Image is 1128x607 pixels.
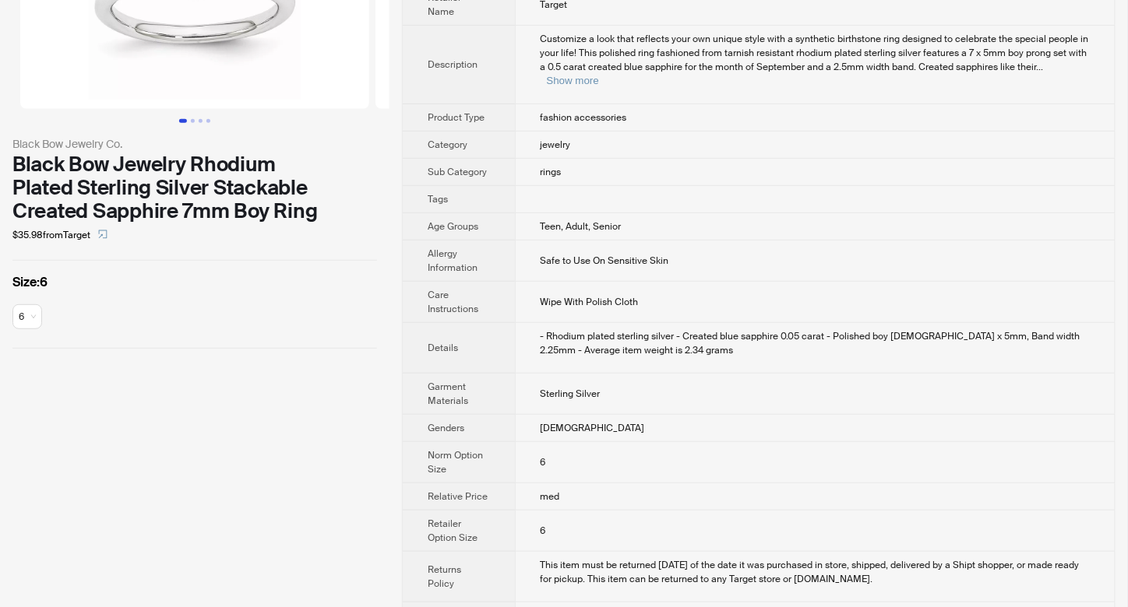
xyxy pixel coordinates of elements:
[428,563,461,590] span: Returns Policy
[428,58,478,71] span: Description
[428,166,487,178] span: Sub Category
[428,139,467,151] span: Category
[541,111,627,124] span: fashion accessories
[541,296,639,308] span: Wipe With Polish Cloth
[541,525,546,537] span: 6
[428,490,488,503] span: Relative Price
[547,75,599,86] button: Expand
[541,329,1090,357] div: - Rhodium plated sterling silver - Created blue sapphire 0.05 carat - Polished boy 7 x 5mm, Band ...
[191,119,195,123] button: Go to slide 2
[12,153,377,223] div: Black Bow Jewelry Rhodium Plated Sterling Silver Stackable Created Sapphire 7mm Boy Ring
[541,388,601,400] span: Sterling Silver
[179,119,187,123] button: Go to slide 1
[428,111,485,124] span: Product Type
[206,119,210,123] button: Go to slide 4
[541,254,669,267] span: Safe to Use On Sensitive Skin
[541,220,622,233] span: Teen, Adult, Senior
[428,518,478,544] span: Retailer Option Size
[12,273,377,292] label: 6
[1037,61,1044,73] span: ...
[19,305,36,328] span: available
[428,193,448,205] span: Tags
[428,381,468,407] span: Garment Materials
[541,33,1089,73] span: Customize a look that reflects your own unique style with a synthetic birthstone ring designed to...
[541,558,1090,586] div: This item must be returned within 90 days of the date it was purchased in store, shipped, deliver...
[199,119,203,123] button: Go to slide 3
[98,230,108,239] span: select
[541,456,546,468] span: 6
[428,449,483,475] span: Norm Option Size
[541,422,645,434] span: [DEMOGRAPHIC_DATA]
[541,139,571,151] span: jewelry
[541,32,1090,88] div: Customize a look that reflects your own unique style with a synthetic birthstone ring designed to...
[12,274,40,290] span: Size :
[12,135,377,153] div: Black Bow Jewelry Co.
[428,342,458,354] span: Details
[541,166,562,178] span: rings
[12,223,377,247] div: $35.98 from Target
[428,422,464,434] span: Genders
[428,289,478,315] span: Care Instructions
[428,220,478,233] span: Age Groups
[541,490,560,503] span: med
[428,247,478,274] span: Allergy Information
